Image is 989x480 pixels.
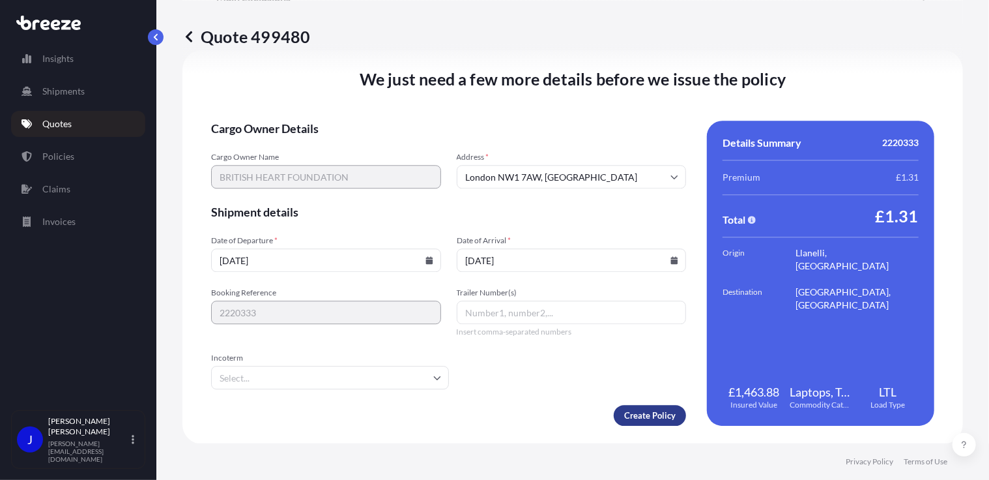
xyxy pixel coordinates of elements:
[211,121,686,136] span: Cargo Owner Details
[624,409,676,422] p: Create Policy
[27,433,33,446] span: J
[457,327,687,337] span: Insert comma-separated numbers
[211,301,441,324] input: Your internal reference
[790,384,852,400] span: Laptops, Tablets, Cellular and Smart Phones
[211,204,686,220] span: Shipment details
[11,46,145,72] a: Insights
[42,117,72,130] p: Quotes
[614,405,686,426] button: Create Policy
[790,400,852,410] span: Commodity Category
[11,78,145,104] a: Shipments
[360,68,786,89] span: We just need a few more details before we issue the policy
[795,247,919,273] span: Llanelli, [GEOGRAPHIC_DATA]
[728,384,779,400] span: £1,463.88
[11,176,145,202] a: Claims
[48,440,129,463] p: [PERSON_NAME][EMAIL_ADDRESS][DOMAIN_NAME]
[723,171,760,184] span: Premium
[211,248,441,272] input: dd/mm/yyyy
[182,26,310,47] p: Quote 499480
[211,353,449,363] span: Incoterm
[875,205,919,226] span: £1.31
[457,248,687,272] input: dd/mm/yyyy
[211,152,441,162] span: Cargo Owner Name
[11,209,145,235] a: Invoices
[457,235,687,246] span: Date of Arrival
[879,384,896,400] span: LTL
[11,111,145,137] a: Quotes
[42,183,70,196] p: Claims
[904,457,947,467] a: Terms of Use
[723,247,795,273] span: Origin
[42,85,85,98] p: Shipments
[730,400,777,410] span: Insured Value
[896,171,919,184] span: £1.31
[11,143,145,170] a: Policies
[457,165,687,188] input: Cargo owner address
[457,288,687,298] span: Trailer Number(s)
[723,286,795,312] span: Destination
[795,286,919,312] span: [GEOGRAPHIC_DATA], [GEOGRAPHIC_DATA]
[457,301,687,324] input: Number1, number2,...
[457,152,687,162] span: Address
[870,400,905,410] span: Load Type
[42,150,74,163] p: Policies
[211,288,441,298] span: Booking Reference
[723,136,801,149] span: Details Summary
[211,366,449,389] input: Select...
[846,457,893,467] a: Privacy Policy
[723,213,745,226] span: Total
[42,215,76,228] p: Invoices
[211,235,441,246] span: Date of Departure
[42,52,74,65] p: Insights
[882,136,919,149] span: 2220333
[48,416,129,437] p: [PERSON_NAME] [PERSON_NAME]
